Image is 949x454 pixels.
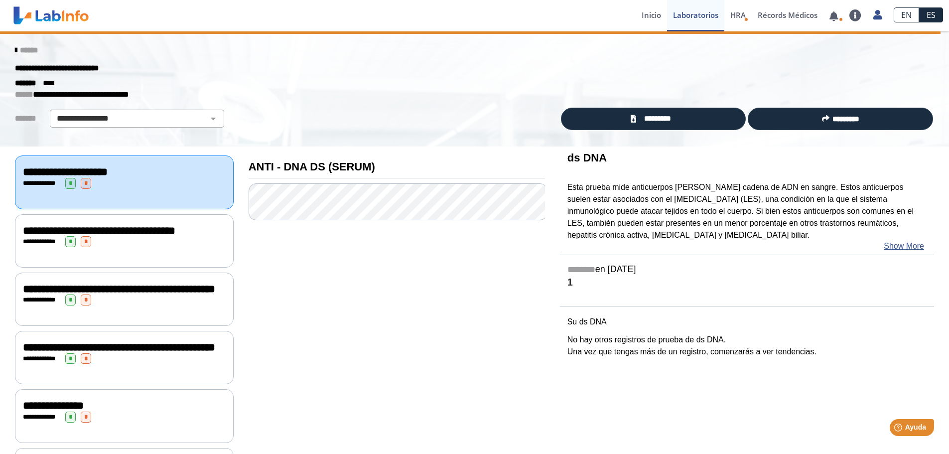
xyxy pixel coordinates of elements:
[730,10,746,20] span: HRA
[884,240,924,252] a: Show More
[860,415,938,443] iframe: Help widget launcher
[567,316,927,328] p: Su ds DNA
[567,334,927,358] p: No hay otros registros de prueba de ds DNA. Una vez que tengas más de un registro, comenzarás a v...
[567,181,927,241] p: Esta prueba mide anticuerpos [PERSON_NAME] cadena de ADN en sangre. Estos anticuerpos suelen esta...
[567,277,927,289] h4: 1
[249,160,375,173] b: ANTI - DNA DS (SERUM)
[919,7,943,22] a: ES
[567,151,607,164] b: ds DNA
[894,7,919,22] a: EN
[567,264,927,276] h5: en [DATE]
